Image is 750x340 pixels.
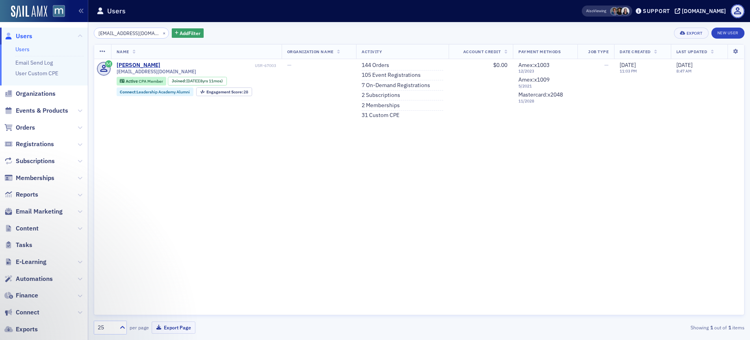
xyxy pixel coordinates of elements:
span: — [287,61,291,69]
button: × [161,29,168,36]
span: Orders [16,123,35,132]
span: Amex : x1003 [518,61,550,69]
a: Active CPA Member [120,78,163,84]
button: AddFilter [172,28,204,38]
span: Engagement Score : [206,89,244,95]
a: 31 Custom CPE [362,112,399,119]
input: Search… [94,28,169,39]
img: SailAMX [53,5,65,17]
span: Last Updated [676,49,707,54]
button: Export [674,28,708,39]
span: [DATE] [620,61,636,69]
span: Connect : [120,89,137,95]
a: Connect [4,308,39,317]
a: Email Marketing [4,207,63,216]
a: [PERSON_NAME] [117,62,160,69]
a: Subscriptions [4,157,55,165]
span: Payment Methods [518,49,561,54]
strong: 1 [709,324,714,331]
a: Organizations [4,89,56,98]
div: Support [643,7,670,15]
a: Exports [4,325,38,334]
a: User Custom CPE [15,70,58,77]
div: USR-67003 [162,63,276,68]
span: Tasks [16,241,32,249]
span: Organization Name [287,49,334,54]
div: Connect: [117,87,194,96]
span: Mastercard : x2048 [518,91,563,98]
span: Add Filter [180,30,200,37]
div: (8yrs 11mos) [186,78,223,84]
span: Automations [16,275,53,283]
span: CPA Member [139,78,163,84]
img: SailAMX [11,6,47,18]
a: 2 Subscriptions [362,92,400,99]
a: Automations [4,275,53,283]
span: [EMAIL_ADDRESS][DOMAIN_NAME] [117,69,196,74]
div: Also [586,8,594,13]
span: [DATE] [676,61,692,69]
button: [DOMAIN_NAME] [675,8,729,14]
span: Organizations [16,89,56,98]
button: Export Page [152,321,195,334]
span: Active [126,78,139,84]
iframe: Intercom notifications message [6,281,163,336]
a: Orders [4,123,35,132]
span: Subscriptions [16,157,55,165]
span: Events & Products [16,106,68,115]
span: E-Learning [16,258,46,266]
a: Content [4,224,39,233]
a: Email Send Log [15,59,53,66]
a: Registrations [4,140,54,149]
a: 105 Event Registrations [362,72,421,79]
a: Reports [4,190,38,199]
span: Account Credit [463,49,501,54]
span: Name [117,49,129,54]
span: Memberships [16,174,54,182]
div: Showing out of items [533,324,744,331]
span: Chris Dougherty [610,7,618,15]
span: $0.00 [493,61,507,69]
span: 12 / 2023 [518,69,572,74]
span: 5 / 2021 [518,84,572,89]
a: Events & Products [4,106,68,115]
time: 11:03 PM [620,68,637,74]
a: Tasks [4,241,32,249]
a: 2 Memberships [362,102,400,109]
span: Content [16,224,39,233]
h1: Users [107,6,126,16]
div: [DOMAIN_NAME] [682,7,726,15]
a: Users [15,46,30,53]
span: Reports [16,190,38,199]
span: [DATE] [186,78,199,84]
span: Users [16,32,32,41]
span: Job Type [588,49,609,54]
strong: 1 [727,324,732,331]
div: Joined: 2016-09-30 00:00:00 [168,77,227,85]
a: Connect:Leadership Academy Alumni [120,89,190,95]
span: Viewing [586,8,606,14]
span: 11 / 2028 [518,98,572,104]
a: New User [711,28,744,39]
a: Users [4,32,32,41]
a: Finance [4,291,38,300]
span: Profile [731,4,744,18]
a: E-Learning [4,258,46,266]
span: Registrations [16,140,54,149]
a: View Homepage [47,5,65,19]
span: Lauren McDonough [616,7,624,15]
a: 144 Orders [362,62,389,69]
span: Date Created [620,49,650,54]
span: Kelly Brown [621,7,629,15]
span: Joined : [172,78,187,84]
a: Memberships [4,174,54,182]
div: 28 [206,90,249,94]
div: Engagement Score: 28 [196,87,252,96]
span: Email Marketing [16,207,63,216]
a: 7 On-Demand Registrations [362,82,430,89]
span: Activity [362,49,382,54]
span: Amex : x1009 [518,76,550,83]
div: Active: Active: CPA Member [117,77,167,85]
